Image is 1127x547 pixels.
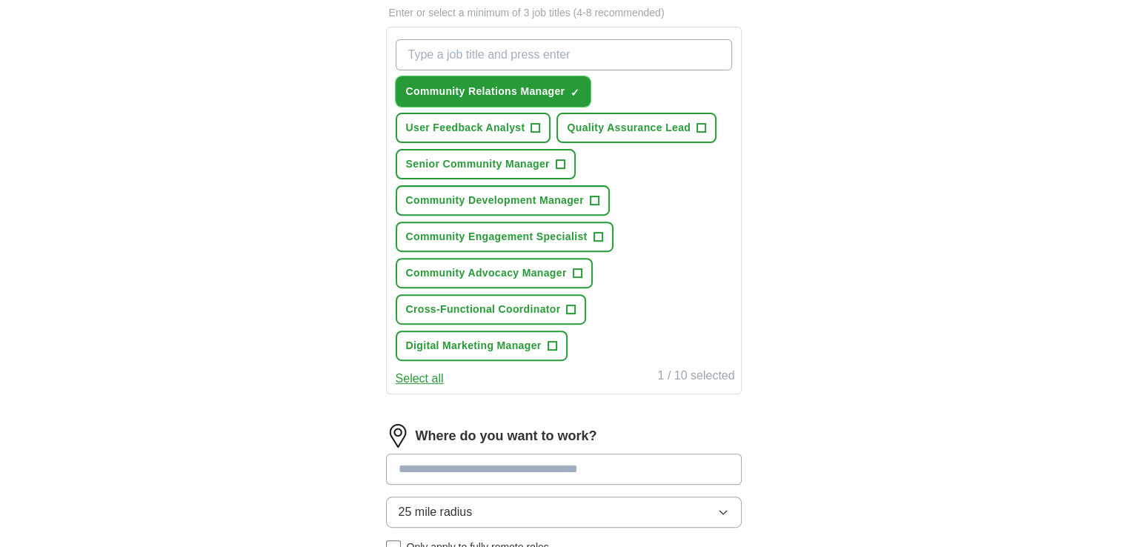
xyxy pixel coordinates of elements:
[396,113,551,143] button: User Feedback Analyst
[396,185,610,216] button: Community Development Manager
[406,193,584,208] span: Community Development Manager
[406,338,542,354] span: Digital Marketing Manager
[399,503,473,521] span: 25 mile radius
[416,426,597,446] label: Where do you want to work?
[406,302,561,317] span: Cross-Functional Coordinator
[406,84,565,99] span: Community Relations Manager
[556,113,717,143] button: Quality Assurance Lead
[386,424,410,448] img: location.png
[396,258,593,288] button: Community Advocacy Manager
[406,229,588,245] span: Community Engagement Specialist
[396,370,444,388] button: Select all
[396,222,614,252] button: Community Engagement Specialist
[406,156,550,172] span: Senior Community Manager
[386,5,742,21] p: Enter or select a minimum of 3 job titles (4-8 recommended)
[567,120,691,136] span: Quality Assurance Lead
[406,265,567,281] span: Community Advocacy Manager
[406,120,525,136] span: User Feedback Analyst
[386,497,742,528] button: 25 mile radius
[396,76,591,107] button: Community Relations Manager✓
[396,39,732,70] input: Type a job title and press enter
[396,149,576,179] button: Senior Community Manager
[396,294,587,325] button: Cross-Functional Coordinator
[657,367,734,388] div: 1 / 10 selected
[396,331,568,361] button: Digital Marketing Manager
[571,87,579,99] span: ✓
